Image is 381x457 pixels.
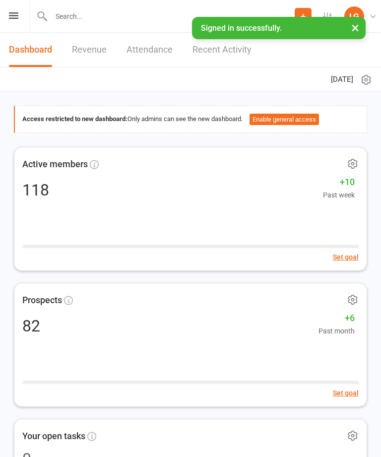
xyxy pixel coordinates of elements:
strong: Access restricted to new dashboard: [22,115,127,123]
span: [DATE] [331,73,353,85]
span: Signed in successfully. [201,23,282,33]
span: +6 [318,311,355,326]
span: Prospects [22,293,62,308]
span: Past week [323,190,355,200]
button: × [346,17,364,38]
input: Search... [48,9,295,23]
a: Attendance [127,33,173,67]
span: Active members [22,157,88,172]
span: Past month [318,326,355,336]
button: Enable general access [250,114,319,126]
div: 82 [22,318,40,334]
div: LG [344,6,364,26]
button: Set goal [333,252,359,262]
a: Dashboard [9,33,52,67]
span: +10 [323,175,355,190]
span: Your open tasks [22,429,85,444]
div: 118 [22,182,49,198]
a: Recent Activity [192,33,252,67]
div: Only admins can see the new dashboard. [22,114,359,126]
button: Set goal [333,388,359,398]
a: Revenue [72,33,107,67]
